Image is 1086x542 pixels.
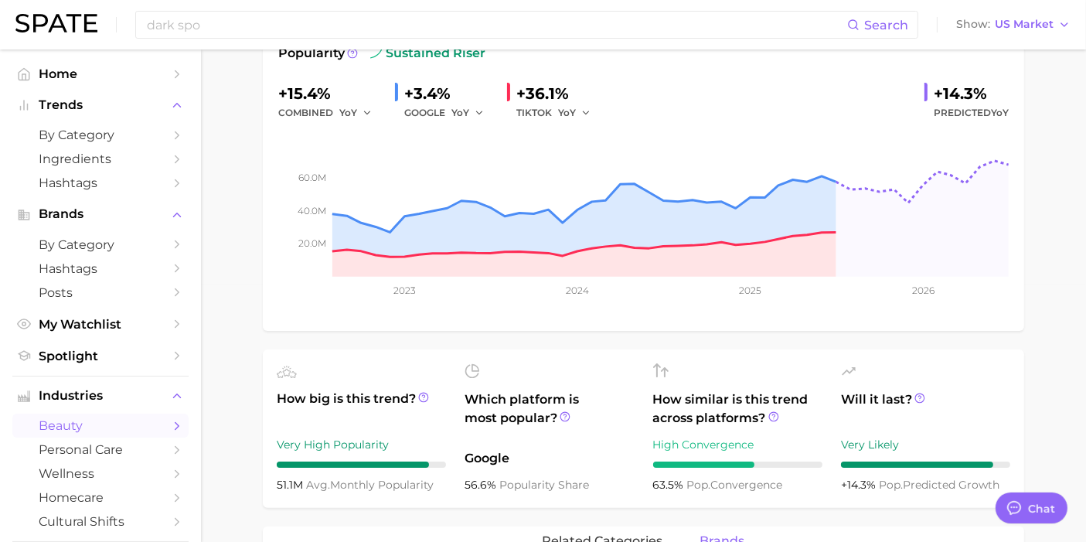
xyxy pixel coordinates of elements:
[277,462,446,468] div: 9 / 10
[465,390,634,441] span: Which platform is most popular?
[12,281,189,305] a: Posts
[404,104,495,122] div: GOOGLE
[653,435,822,454] div: High Convergence
[995,20,1054,29] span: US Market
[912,285,935,296] tspan: 2026
[12,62,189,86] a: Home
[465,449,634,468] span: Google
[653,390,822,428] span: How similar is this trend across platforms?
[12,384,189,407] button: Industries
[39,490,162,505] span: homecare
[39,442,162,457] span: personal care
[39,176,162,190] span: Hashtags
[12,486,189,510] a: homecare
[841,462,1010,468] div: 9 / 10
[879,478,999,492] span: predicted growth
[39,128,162,142] span: by Category
[12,123,189,147] a: by Category
[277,390,446,428] span: How big is this trend?
[39,317,162,332] span: My Watchlist
[558,106,576,119] span: YoY
[558,104,591,122] button: YoY
[864,18,908,32] span: Search
[39,466,162,481] span: wellness
[277,435,446,454] div: Very High Popularity
[39,261,162,276] span: Hashtags
[39,514,162,529] span: cultural shifts
[687,478,711,492] abbr: popularity index
[451,104,485,122] button: YoY
[339,106,357,119] span: YoY
[516,81,601,106] div: +36.1%
[15,14,97,32] img: SPATE
[934,81,1009,106] div: +14.3%
[12,147,189,171] a: Ingredients
[687,478,783,492] span: convergence
[841,478,879,492] span: +14.3%
[39,285,162,300] span: Posts
[12,203,189,226] button: Brands
[653,478,687,492] span: 63.5%
[566,285,589,296] tspan: 2024
[516,104,601,122] div: TIKTOK
[404,81,495,106] div: +3.4%
[278,104,383,122] div: combined
[278,81,383,106] div: +15.4%
[952,15,1074,35] button: ShowUS Market
[393,285,416,296] tspan: 2023
[740,285,762,296] tspan: 2025
[306,478,434,492] span: monthly popularity
[991,107,1009,118] span: YoY
[12,171,189,195] a: Hashtags
[499,478,589,492] span: popularity share
[370,47,383,60] img: sustained riser
[39,98,162,112] span: Trends
[278,44,345,63] span: Popularity
[306,478,330,492] abbr: average
[841,435,1010,454] div: Very Likely
[12,312,189,336] a: My Watchlist
[145,12,847,38] input: Search here for a brand, industry, or ingredient
[12,94,189,117] button: Trends
[370,44,485,63] span: sustained riser
[12,414,189,438] a: beauty
[451,106,469,119] span: YoY
[465,478,499,492] span: 56.6%
[39,237,162,252] span: by Category
[934,104,1009,122] span: Predicted
[39,349,162,363] span: Spotlight
[39,66,162,81] span: Home
[39,418,162,433] span: beauty
[12,462,189,486] a: wellness
[39,389,162,403] span: Industries
[841,390,1010,428] span: Will it last?
[12,510,189,533] a: cultural shifts
[12,438,189,462] a: personal care
[12,344,189,368] a: Spotlight
[39,207,162,221] span: Brands
[277,478,306,492] span: 51.1m
[339,104,373,122] button: YoY
[12,257,189,281] a: Hashtags
[879,478,903,492] abbr: popularity index
[653,462,822,468] div: 6 / 10
[956,20,990,29] span: Show
[39,152,162,166] span: Ingredients
[12,233,189,257] a: by Category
